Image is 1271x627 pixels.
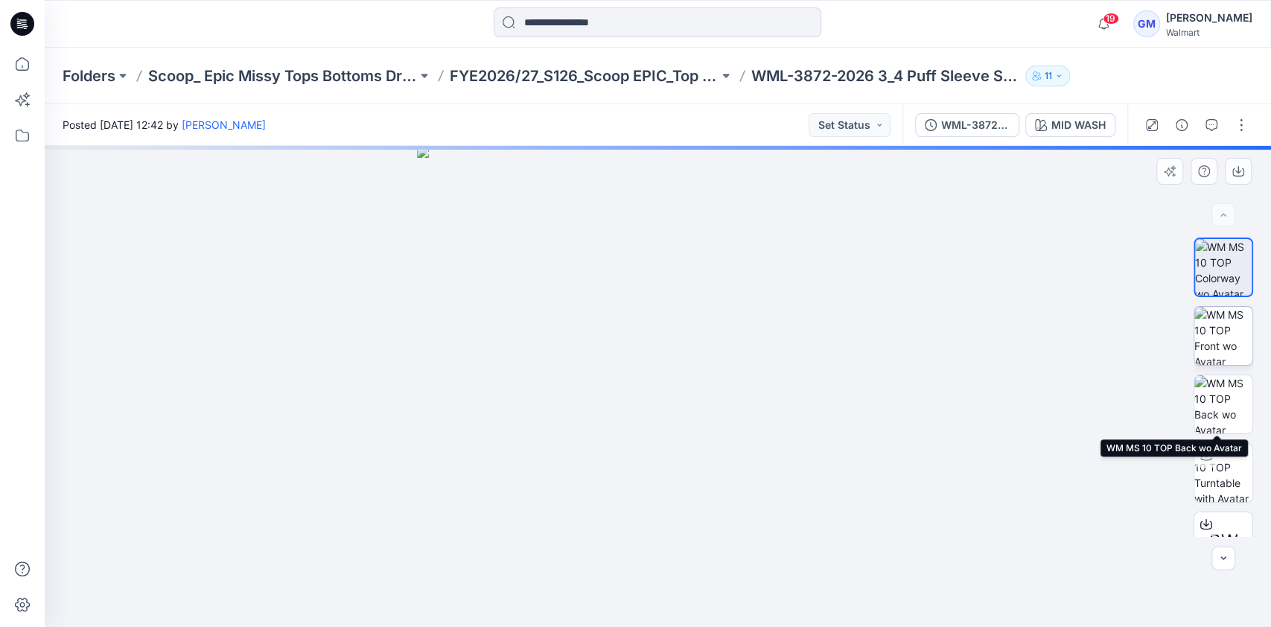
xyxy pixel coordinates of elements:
[1170,113,1194,137] button: Details
[751,66,1020,86] p: WML-3872-2026 3_4 Puff Sleeve Shirt
[1166,27,1252,38] div: Walmart
[63,66,115,86] a: Folders
[941,117,1010,133] div: WML-3872-2026 3_4 Puff Sleeve Shirt_Full Colorway
[1133,10,1160,37] div: GM
[417,146,898,627] img: eyJhbGciOiJIUzI1NiIsImtpZCI6IjAiLCJzbHQiOiJzZXMiLCJ0eXAiOiJKV1QifQ.eyJkYXRhIjp7InR5cGUiOiJzdG9yYW...
[182,118,266,131] a: [PERSON_NAME]
[1194,307,1252,365] img: WM MS 10 TOP Front wo Avatar
[1195,239,1252,296] img: WM MS 10 TOP Colorway wo Avatar
[1209,528,1238,555] span: BW
[450,66,719,86] a: FYE2026/27_S126_Scoop EPIC_Top & Bottom
[1051,117,1106,133] div: MID WASH
[1103,13,1119,25] span: 19
[1025,113,1115,137] button: MID WASH
[1194,375,1252,433] img: WM MS 10 TOP Back wo Avatar
[915,113,1019,137] button: WML-3872-2026 3_4 Puff Sleeve Shirt_Full Colorway
[1025,66,1070,86] button: 11
[1166,9,1252,27] div: [PERSON_NAME]
[148,66,417,86] a: Scoop_ Epic Missy Tops Bottoms Dress
[1044,68,1051,84] p: 11
[1194,444,1252,502] img: WM MS 10 TOP Turntable with Avatar
[63,117,266,133] span: Posted [DATE] 12:42 by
